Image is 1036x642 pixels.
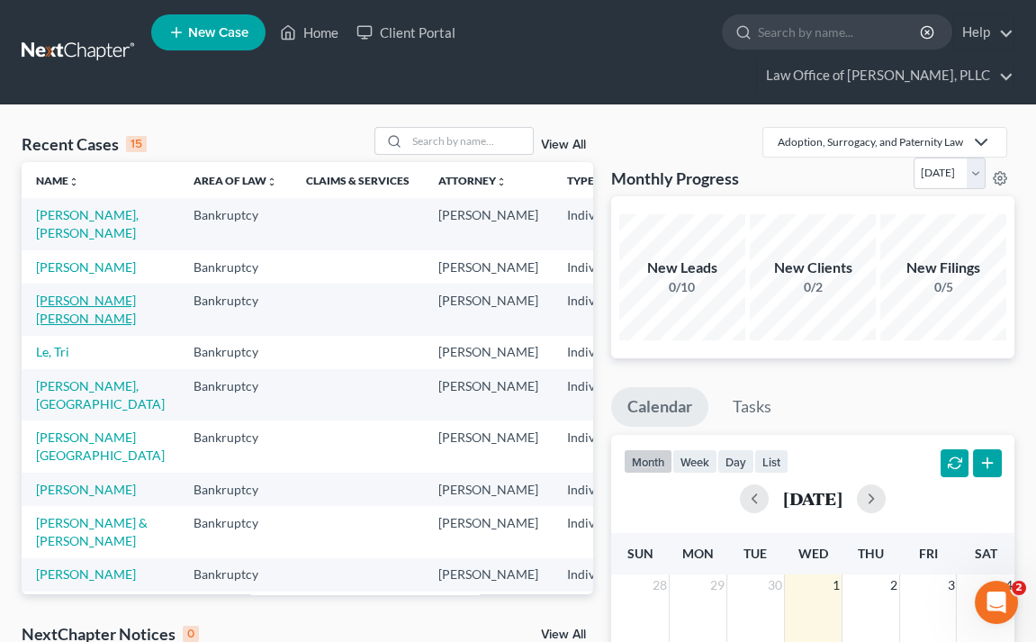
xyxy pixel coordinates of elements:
[619,258,745,278] div: New Leads
[1004,574,1014,596] span: 4
[424,420,553,472] td: [PERSON_NAME]
[880,258,1006,278] div: New Filings
[424,558,553,592] td: [PERSON_NAME]
[708,574,726,596] span: 29
[945,574,956,596] span: 3
[953,16,1013,49] a: Help
[126,136,147,152] div: 15
[36,174,79,187] a: Nameunfold_more
[541,139,586,151] a: View All
[292,162,424,198] th: Claims & Services
[424,473,553,506] td: [PERSON_NAME]
[36,293,136,326] a: [PERSON_NAME] [PERSON_NAME]
[553,420,637,472] td: Individual
[541,628,586,641] a: View All
[179,473,292,506] td: Bankruptcy
[407,128,533,154] input: Search by name...
[798,546,828,561] span: Wed
[778,134,963,149] div: Adoption, Surrogacy, and Paternity Law
[179,369,292,420] td: Bankruptcy
[266,176,277,187] i: unfold_more
[347,16,464,49] a: Client Portal
[743,546,767,561] span: Tue
[553,506,637,557] td: Individual
[36,515,148,548] a: [PERSON_NAME] & [PERSON_NAME]
[179,198,292,249] td: Bankruptcy
[888,574,899,596] span: 2
[974,546,996,561] span: Sat
[619,278,745,296] div: 0/10
[651,574,669,596] span: 28
[179,336,292,369] td: Bankruptcy
[424,506,553,557] td: [PERSON_NAME]
[424,284,553,335] td: [PERSON_NAME]
[754,449,788,474] button: list
[831,574,842,596] span: 1
[553,336,637,369] td: Individual
[553,198,637,249] td: Individual
[918,546,937,561] span: Fri
[179,558,292,592] td: Bankruptcy
[717,449,754,474] button: day
[553,369,637,420] td: Individual
[496,176,507,187] i: unfold_more
[183,626,199,642] div: 0
[36,344,69,359] a: Le, Tri
[766,574,784,596] span: 30
[179,250,292,284] td: Bankruptcy
[716,387,788,427] a: Tasks
[750,278,876,296] div: 0/2
[611,387,708,427] a: Calendar
[611,167,739,189] h3: Monthly Progress
[36,259,136,275] a: [PERSON_NAME]
[36,378,165,411] a: [PERSON_NAME], [GEOGRAPHIC_DATA]
[424,369,553,420] td: [PERSON_NAME]
[424,250,553,284] td: [PERSON_NAME]
[553,473,637,506] td: Individual
[858,546,884,561] span: Thu
[553,558,637,592] td: Individual
[1012,581,1026,595] span: 2
[783,489,842,508] h2: [DATE]
[36,566,136,582] a: [PERSON_NAME]
[627,546,653,561] span: Sun
[567,174,605,187] a: Typeunfold_more
[194,174,277,187] a: Area of Lawunfold_more
[188,26,248,40] span: New Case
[179,420,292,472] td: Bankruptcy
[757,59,1013,92] a: Law Office of [PERSON_NAME], PLLC
[553,284,637,335] td: Individual
[880,278,1006,296] div: 0/5
[424,336,553,369] td: [PERSON_NAME]
[624,449,672,474] button: month
[36,207,139,240] a: [PERSON_NAME], [PERSON_NAME]
[179,284,292,335] td: Bankruptcy
[682,546,714,561] span: Mon
[179,506,292,557] td: Bankruptcy
[68,176,79,187] i: unfold_more
[36,482,136,497] a: [PERSON_NAME]
[758,15,923,49] input: Search by name...
[750,258,876,278] div: New Clients
[438,174,507,187] a: Attorneyunfold_more
[553,250,637,284] td: Individual
[36,430,165,463] a: [PERSON_NAME][GEOGRAPHIC_DATA]
[975,581,1018,624] iframe: Intercom live chat
[424,198,553,249] td: [PERSON_NAME]
[271,16,347,49] a: Home
[672,449,717,474] button: week
[22,133,147,155] div: Recent Cases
